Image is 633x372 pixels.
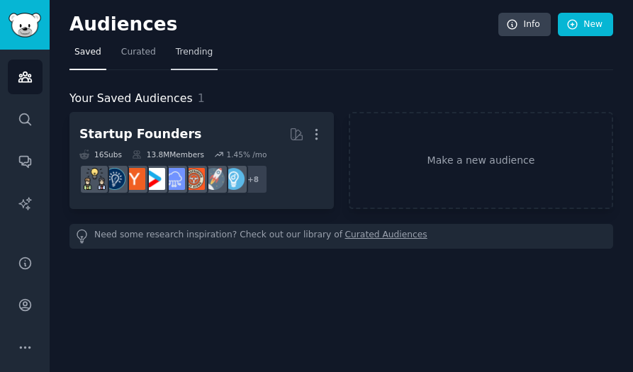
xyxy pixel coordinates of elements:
div: + 8 [238,164,268,194]
img: Entrepreneur [223,168,245,190]
h2: Audiences [69,13,498,36]
span: Saved [74,46,101,59]
img: SaaS [163,168,185,190]
div: 16 Sub s [79,150,122,159]
img: ycombinator [123,168,145,190]
img: startups [203,168,225,190]
a: Saved [69,41,106,70]
a: Trending [171,41,218,70]
a: Curated [116,41,161,70]
a: Make a new audience [349,112,613,209]
img: EntrepreneurRideAlong [183,168,205,190]
span: Your Saved Audiences [69,90,193,108]
a: Info [498,13,551,37]
img: GummySearch logo [9,13,41,38]
span: Curated [121,46,156,59]
img: growmybusiness [84,168,106,190]
a: New [558,13,613,37]
img: Entrepreneurship [103,168,125,190]
div: 1.45 % /mo [226,150,267,159]
span: 1 [198,91,205,105]
div: Need some research inspiration? Check out our library of [69,224,613,249]
a: Startup Founders16Subs13.8MMembers1.45% /mo+8EntrepreneurstartupsEntrepreneurRideAlongSaaSstartup... [69,112,334,209]
div: Startup Founders [79,125,201,143]
img: startup [143,168,165,190]
span: Trending [176,46,213,59]
div: 13.8M Members [132,150,204,159]
a: Curated Audiences [345,229,427,244]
